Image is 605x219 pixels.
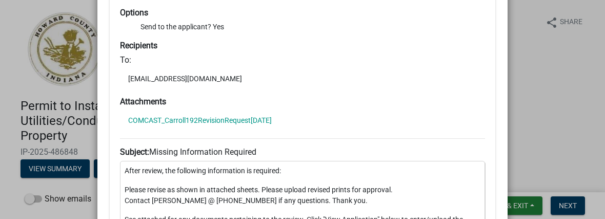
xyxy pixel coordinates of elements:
h6: To: [120,55,485,65]
h6: Missing Information Required [120,147,485,157]
p: After review, the following information is required: [125,166,480,176]
a: COMCAST_Carroll192RevisionRequest[DATE] [128,117,272,124]
strong: Attachments [120,97,166,106]
strong: Recipients [120,41,157,50]
li: Send to the applicant? Yes [140,22,485,32]
p: Please revise as shown in attached sheets. Please upload revised prints for approval. Contact [PE... [125,185,480,206]
strong: Options [120,8,148,17]
li: [EMAIL_ADDRESS][DOMAIN_NAME] [120,71,485,86]
strong: Subject: [120,147,149,157]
